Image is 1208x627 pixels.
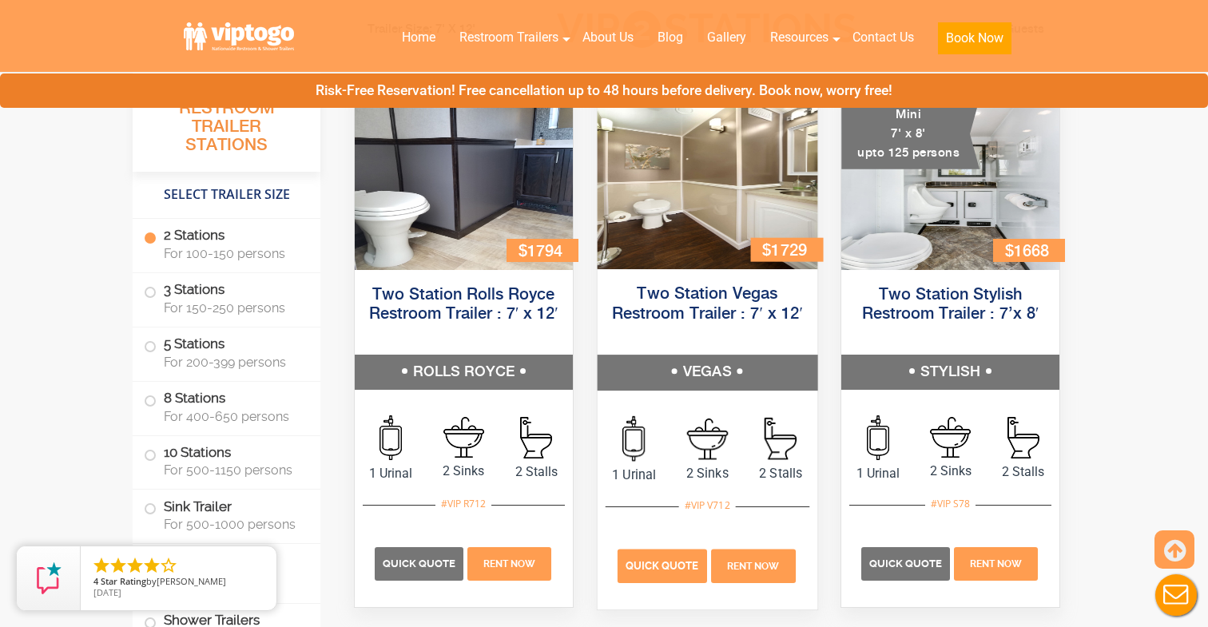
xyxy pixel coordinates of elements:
a: Home [390,20,447,55]
label: 3 Stations [144,273,309,323]
span: For 200-399 persons [164,355,301,370]
span: Quick Quote [383,558,455,569]
span: Rent Now [970,558,1022,569]
span: 2 Sinks [670,463,744,482]
img: A mini restroom trailer with two separate stations and separate doors for males and females [841,86,1059,270]
span: 2 Sinks [427,462,500,481]
a: Book Now [926,20,1023,64]
span: 2 Stalls [500,462,573,482]
img: an icon of sink [443,417,484,458]
span: 4 [93,575,98,587]
span: [DATE] [93,586,121,598]
img: Side view of two station restroom trailer with separate doors for males and females [597,84,817,269]
img: an icon of urinal [867,415,889,460]
div: $1668 [993,239,1065,262]
span: Rent Now [483,558,535,569]
span: Rent Now [726,560,779,571]
label: 2 Stations [144,219,309,268]
h5: STYLISH [841,355,1059,390]
a: Restroom Trailers [447,20,570,55]
li:  [159,556,178,575]
label: 10 Stations [144,436,309,486]
span: Quick Quote [869,558,942,569]
a: Quick Quote [861,555,952,570]
span: Star Rating [101,575,146,587]
h4: Select Trailer Size [133,180,320,210]
label: Sink Trailer [144,490,309,539]
div: #VIP S78 [925,494,976,514]
a: Gallery [695,20,758,55]
span: 2 Stalls [744,463,817,482]
div: $1729 [750,237,823,260]
img: an icon of Stall [765,418,797,460]
a: Rent Now [709,558,797,573]
span: For 500-1150 persons [164,462,301,478]
a: Blog [646,20,695,55]
button: Book Now [938,22,1011,54]
span: For 100-150 persons [164,246,301,261]
div: #VIP V712 [679,495,736,516]
div: #VIP R712 [435,494,491,514]
h5: ROLLS ROYCE [355,355,573,390]
button: Live Chat [1144,563,1208,627]
h3: All Portable Restroom Trailer Stations [133,76,320,172]
span: 1 Urinal [841,464,914,483]
a: Rent Now [952,555,1039,570]
a: Two Station Stylish Restroom Trailer : 7’x 8′ [862,287,1039,323]
li:  [109,556,128,575]
label: 5 Stations [144,327,309,377]
a: Rent Now [465,555,553,570]
a: About Us [570,20,646,55]
img: Review Rating [33,562,65,594]
label: 8 Stations [144,382,309,431]
div: $1794 [507,239,578,262]
div: Mini 7' x 8' upto 125 persons [841,99,980,169]
img: an icon of Stall [520,417,552,458]
span: For 150-250 persons [164,300,301,315]
a: Quick Quote [617,558,709,573]
span: 2 Sinks [914,462,987,481]
span: 1 Urinal [355,464,427,483]
a: Quick Quote [375,555,466,570]
a: Two Station Vegas Restroom Trailer : 7′ x 12′ [611,286,802,322]
a: Contact Us [840,20,926,55]
span: by [93,577,264,588]
span: For 400-650 persons [164,409,301,424]
img: an icon of urinal [622,416,645,462]
span: 2 Stalls [987,462,1059,482]
a: Resources [758,20,840,55]
img: an icon of urinal [379,415,402,460]
img: Side view of two station restroom trailer with separate doors for males and females [355,86,573,270]
span: 1 Urinal [597,465,670,484]
span: For 500-1000 persons [164,517,301,532]
span: Quick Quote [625,559,698,571]
span: [PERSON_NAME] [157,575,226,587]
label: ADA Restroom Trailers [144,544,309,598]
li:  [125,556,145,575]
a: Two Station Rolls Royce Restroom Trailer : 7′ x 12′ [369,287,558,323]
h5: VEGAS [597,355,817,390]
img: an icon of sink [930,417,971,458]
img: an icon of sink [686,418,728,459]
li:  [142,556,161,575]
li:  [92,556,111,575]
img: an icon of Stall [1007,417,1039,458]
